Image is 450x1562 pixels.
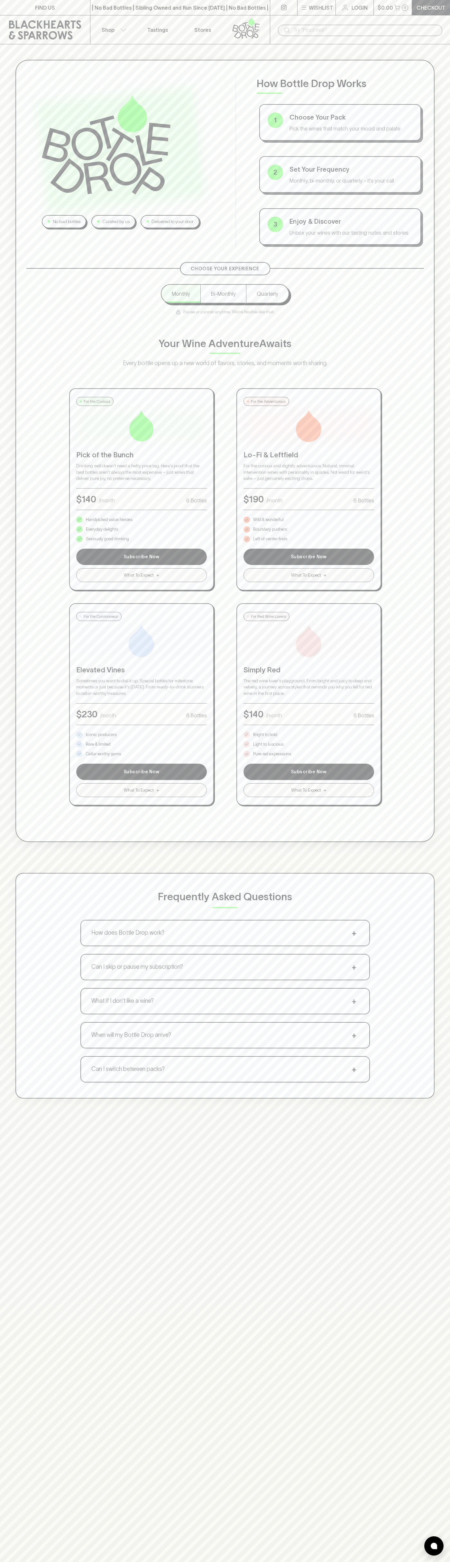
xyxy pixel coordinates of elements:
[293,410,325,442] img: Lo-Fi & Leftfield
[291,787,321,794] span: What To Expect
[352,4,368,12] p: Login
[124,787,154,794] span: What To Expect
[86,741,111,748] p: Rare & limited
[76,678,207,697] p: Sometimes you want to dial it up. Special bottles for milestone moments or just because it's [DAT...
[124,572,154,579] span: What To Expect
[268,112,283,128] div: 1
[186,712,207,719] p: 6 Bottles
[291,572,321,579] span: What To Expect
[257,76,424,91] p: How Bottle Drop Works
[289,229,413,237] p: Unbox your wines with our tasting notes and stories
[76,549,207,565] button: Subscribe Now
[349,928,359,938] span: +
[161,285,200,303] button: Monthly
[243,549,374,565] button: Subscribe Now
[253,516,284,523] p: Wild & wonderful
[251,399,286,404] p: For the Adventurous
[309,4,333,12] p: Wishlist
[91,1031,171,1039] p: When will my Bottle Drop arrive?
[200,285,246,303] button: Bi-Monthly
[253,536,287,542] p: Left of center finds
[76,492,96,506] p: $ 140
[259,338,291,349] span: Awaits
[349,962,359,972] span: +
[289,165,413,174] p: Set Your Frequency
[102,26,115,34] p: Shop
[76,463,207,482] p: Drinking well doesn't need a hefty price tag. Here's proof that the best bottles aren't always th...
[76,450,207,460] p: Pick of the Bunch
[159,336,291,351] p: Your Wine Adventure
[324,787,326,794] span: +
[135,15,180,44] a: Tastings
[76,707,97,721] p: $ 230
[268,217,283,232] div: 3
[91,929,164,937] p: How does Bottle Drop work?
[180,15,225,44] a: Stores
[76,764,207,780] button: Subscribe Now
[324,572,326,579] span: +
[289,217,413,226] p: Enjoy & Discover
[81,955,369,980] button: Can I skip or pause my subscription?+
[76,665,207,675] p: Elevated Vines
[102,218,130,225] p: Curated by us
[243,764,374,780] button: Subscribe Now
[125,625,158,657] img: Elevated Vines
[431,1543,437,1549] img: bubble-icon
[81,1023,369,1048] button: When will my Bottle Drop arrive?+
[293,25,437,35] input: Try "Pinot noir"
[243,678,374,697] p: The red wine lover's playground. From bright and juicy to deep and velvety, a journey across styl...
[91,963,183,971] p: Can I skip or pause my subscription?
[100,712,116,719] p: /month
[76,568,207,582] button: What To Expect+
[289,112,413,122] p: Choose Your Pack
[96,359,354,368] p: Every bottle opens up a new world of flavors, stories, and moments worth sharing.
[349,1030,359,1040] span: +
[404,6,406,9] p: 0
[99,497,115,504] p: /month
[147,26,168,34] p: Tastings
[191,265,259,272] p: Choose Your Experience
[81,989,369,1014] button: What if I don't like a wine?+
[417,4,445,12] p: Checkout
[289,177,413,184] p: Monthly, bi-monthly, or quarterly - it's your call
[91,1065,165,1073] p: Can I switch between packs?
[349,1064,359,1074] span: +
[156,572,159,579] span: +
[253,732,277,738] p: Bright to bold
[158,889,292,904] p: Frequently Asked Questions
[253,526,287,533] p: Boundary pushers
[378,4,393,12] p: $0.00
[243,463,374,482] p: For the curious and slightly adventurous. Natural, minimal intervention wines with personality in...
[42,95,170,194] img: Bottle Drop
[35,4,55,12] p: FIND US
[243,492,264,506] p: $ 190
[152,218,194,225] p: Delivered to your door
[91,997,154,1005] p: What if I don't like a wine?
[243,568,374,582] button: What To Expect+
[84,399,110,404] p: For the Curious
[253,751,291,757] p: Pure red expressions
[86,732,116,738] p: Iconic producers
[86,516,132,523] p: Handpicked value heroes
[84,614,118,619] p: For the Connoisseur
[81,1057,369,1082] button: Can I switch between packs?+
[243,707,263,721] p: $ 140
[125,410,158,442] img: Pick of the Bunch
[90,15,135,44] button: Shop
[53,218,80,225] p: No bad bottles
[81,920,369,946] button: How does Bottle Drop work?+
[293,625,325,657] img: Simply Red
[243,665,374,675] p: Simply Red
[186,497,207,504] p: 6 Bottles
[266,712,282,719] p: /month
[289,125,413,132] p: Pick the wines that match your mood and palate
[251,614,286,619] p: For Red Wine Lovers
[266,497,282,504] p: /month
[268,165,283,180] div: 2
[86,536,129,542] p: Seriously good drinking
[76,783,207,797] button: What To Expect+
[86,751,121,757] p: Cellar worthy gems
[243,450,374,460] p: Lo-Fi & Leftfield
[176,309,275,315] p: Pause or cancel anytime. We're flexible like that.
[253,741,283,748] p: Light to luscious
